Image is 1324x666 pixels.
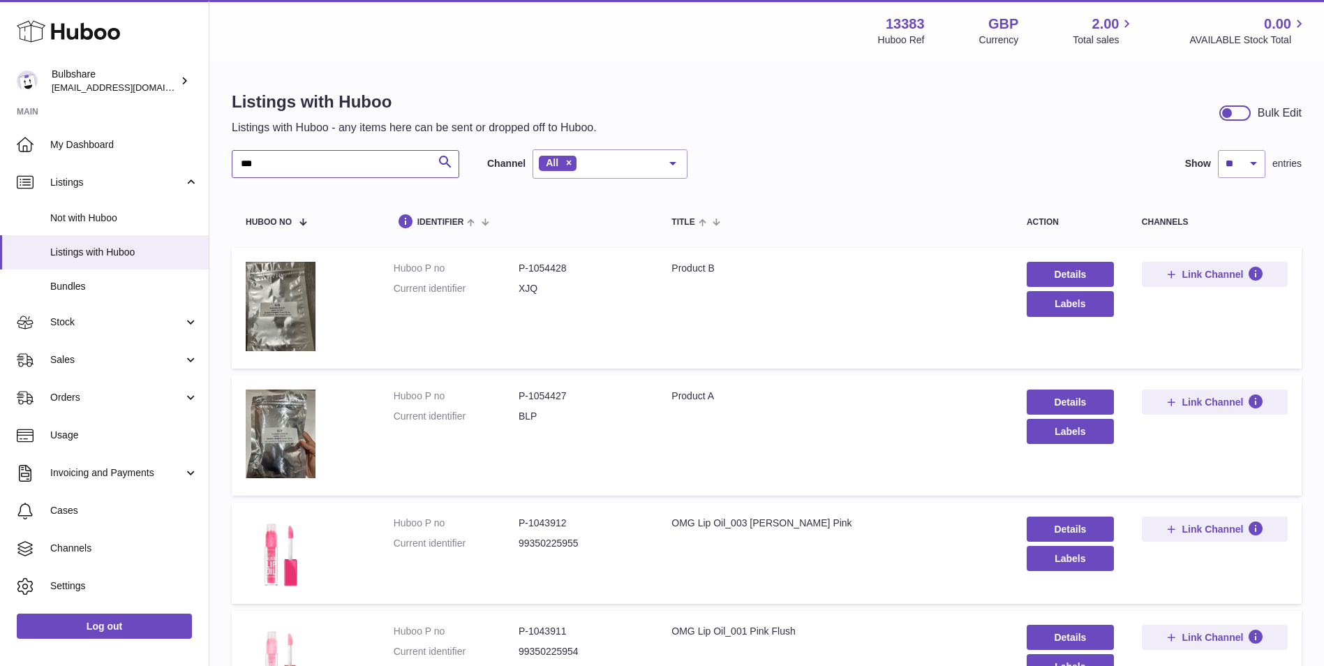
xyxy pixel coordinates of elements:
span: My Dashboard [50,138,198,151]
span: Link Channel [1182,631,1243,644]
strong: GBP [988,15,1018,34]
div: OMG Lip Oil_001 Pink Flush [671,625,999,638]
a: Details [1027,517,1114,542]
dd: P-1054427 [519,390,644,403]
dt: Huboo P no [394,262,519,275]
span: Channels [50,542,198,555]
a: Details [1027,262,1114,287]
div: Currency [979,34,1019,47]
span: Link Channel [1182,523,1243,535]
dt: Current identifier [394,410,519,423]
dt: Current identifier [394,645,519,658]
img: OMG Lip Oil_003 Berry Pink [246,517,315,586]
span: 0.00 [1264,15,1291,34]
button: Link Channel [1142,390,1288,415]
span: Sales [50,353,184,367]
dd: 99350225954 [519,645,644,658]
button: Labels [1027,419,1114,444]
button: Link Channel [1142,625,1288,650]
a: 2.00 Total sales [1073,15,1135,47]
dd: 99350225955 [519,537,644,550]
img: Product A [246,390,315,479]
span: Stock [50,316,184,329]
span: entries [1272,157,1302,170]
button: Link Channel [1142,262,1288,287]
div: Product A [671,390,999,403]
button: Link Channel [1142,517,1288,542]
dt: Current identifier [394,282,519,295]
dt: Huboo P no [394,390,519,403]
dd: P-1043911 [519,625,644,638]
strong: 13383 [886,15,925,34]
span: Listings [50,176,184,189]
button: Labels [1027,291,1114,316]
div: action [1027,218,1114,227]
span: Bundles [50,280,198,293]
button: Labels [1027,546,1114,571]
span: Cases [50,504,198,517]
a: Log out [17,614,192,639]
dd: P-1054428 [519,262,644,275]
p: Listings with Huboo - any items here can be sent or dropped off to Huboo. [232,120,597,135]
span: AVAILABLE Stock Total [1189,34,1307,47]
h1: Listings with Huboo [232,91,597,113]
span: Settings [50,579,198,593]
div: Huboo Ref [878,34,925,47]
span: Usage [50,429,198,442]
dd: P-1043912 [519,517,644,530]
div: channels [1142,218,1288,227]
img: internalAdmin-13383@internal.huboo.com [17,71,38,91]
span: All [546,157,558,168]
span: Link Channel [1182,396,1243,408]
span: Huboo no [246,218,292,227]
span: Link Channel [1182,268,1243,281]
span: Listings with Huboo [50,246,198,259]
span: Invoicing and Payments [50,466,184,480]
a: Details [1027,625,1114,650]
label: Channel [487,157,526,170]
span: Orders [50,391,184,404]
span: title [671,218,694,227]
span: Total sales [1073,34,1135,47]
dd: XJQ [519,282,644,295]
dd: BLP [519,410,644,423]
label: Show [1185,157,1211,170]
div: OMG Lip Oil_003 [PERSON_NAME] Pink [671,517,999,530]
img: Product B [246,262,315,351]
span: [EMAIL_ADDRESS][DOMAIN_NAME] [52,82,205,93]
dt: Huboo P no [394,625,519,638]
dt: Huboo P no [394,517,519,530]
a: 0.00 AVAILABLE Stock Total [1189,15,1307,47]
a: Details [1027,390,1114,415]
span: 2.00 [1092,15,1120,34]
div: Bulk Edit [1258,105,1302,121]
span: Not with Huboo [50,212,198,225]
dt: Current identifier [394,537,519,550]
div: Bulbshare [52,68,177,94]
span: identifier [417,218,464,227]
div: Product B [671,262,999,275]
